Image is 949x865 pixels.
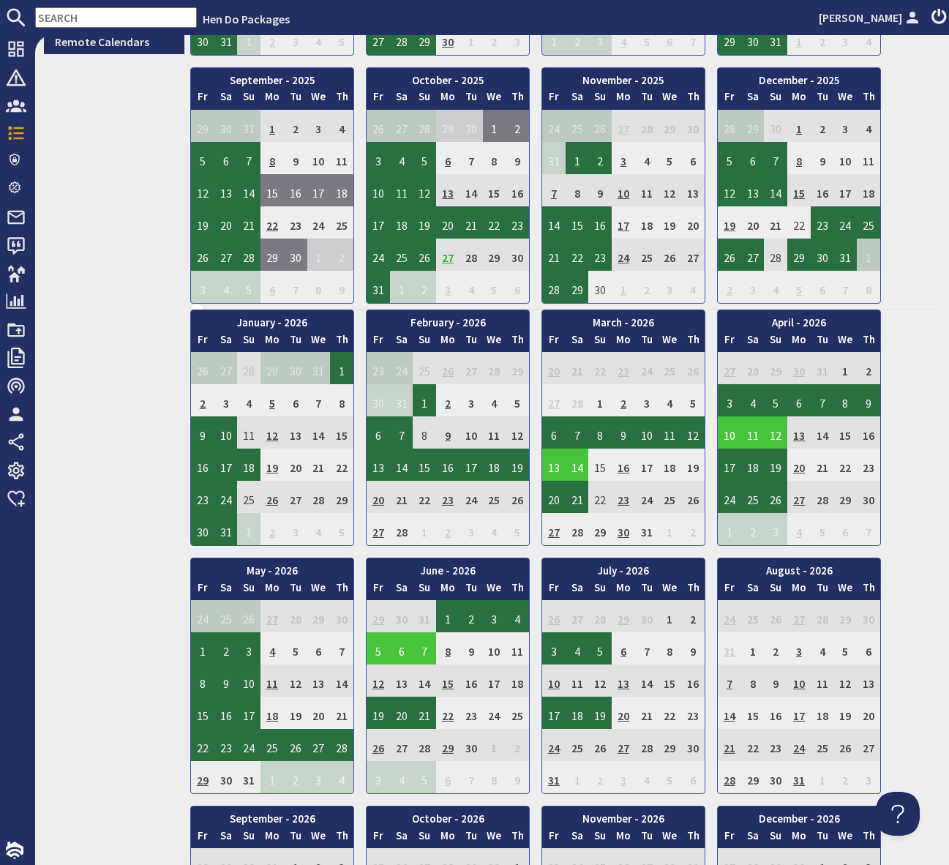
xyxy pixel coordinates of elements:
[811,239,834,271] td: 30
[506,110,529,142] td: 2
[413,174,436,206] td: 12
[566,110,589,142] td: 25
[214,142,238,174] td: 6
[588,174,612,206] td: 9
[390,352,413,384] td: 24
[390,206,413,239] td: 18
[330,174,353,206] td: 18
[284,23,307,55] td: 3
[659,89,682,110] th: We
[834,332,858,353] th: We
[718,68,880,89] th: December - 2025
[764,174,787,206] td: 14
[681,239,705,271] td: 27
[307,174,331,206] td: 17
[659,174,682,206] td: 12
[390,23,413,55] td: 28
[191,310,353,332] th: January - 2026
[390,142,413,174] td: 4
[214,352,238,384] td: 27
[260,174,284,206] td: 15
[681,110,705,142] td: 30
[718,310,880,332] th: April - 2026
[237,23,260,55] td: 1
[307,239,331,271] td: 1
[811,23,834,55] td: 2
[542,206,566,239] td: 14
[857,142,880,174] td: 11
[741,23,765,55] td: 30
[764,142,787,174] td: 7
[834,352,858,384] td: 1
[542,89,566,110] th: Fr
[811,271,834,303] td: 6
[460,89,483,110] th: Tu
[681,89,705,110] th: Th
[284,384,307,416] td: 6
[330,271,353,303] td: 9
[413,239,436,271] td: 26
[681,352,705,384] td: 26
[284,239,307,271] td: 30
[237,352,260,384] td: 28
[6,842,23,859] img: staytech_i_w-64f4e8e9ee0a9c174fd5317b4b171b261742d2d393467e5bdba4413f4f884c10.svg
[390,89,413,110] th: Sa
[857,110,880,142] td: 4
[659,332,682,353] th: We
[588,271,612,303] td: 30
[588,23,612,55] td: 3
[506,206,529,239] td: 23
[284,89,307,110] th: Tu
[483,174,506,206] td: 15
[367,142,390,174] td: 3
[506,271,529,303] td: 6
[506,352,529,384] td: 29
[260,352,284,384] td: 29
[191,89,214,110] th: Fr
[460,174,483,206] td: 14
[260,332,284,353] th: Mo
[483,89,506,110] th: We
[413,23,436,55] td: 29
[506,174,529,206] td: 16
[214,174,238,206] td: 13
[330,110,353,142] td: 4
[612,174,635,206] td: 10
[506,23,529,55] td: 3
[588,239,612,271] td: 23
[260,89,284,110] th: Mo
[764,271,787,303] td: 4
[542,332,566,353] th: Fr
[203,12,290,26] a: Hen Do Packages
[811,332,834,353] th: Tu
[506,142,529,174] td: 9
[718,23,741,55] td: 29
[413,142,436,174] td: 5
[483,352,506,384] td: 28
[566,89,589,110] th: Sa
[857,271,880,303] td: 8
[35,7,197,28] input: SEARCH
[330,352,353,384] td: 1
[635,352,659,384] td: 24
[367,271,390,303] td: 31
[260,239,284,271] td: 29
[542,239,566,271] td: 21
[367,174,390,206] td: 10
[214,271,238,303] td: 4
[460,142,483,174] td: 7
[214,206,238,239] td: 20
[542,271,566,303] td: 28
[367,310,529,332] th: February - 2026
[659,142,682,174] td: 5
[436,352,460,384] td: 26
[811,110,834,142] td: 2
[307,206,331,239] td: 24
[811,174,834,206] td: 16
[876,792,920,836] iframe: Toggle Customer Support
[834,206,858,239] td: 24
[367,206,390,239] td: 17
[635,89,659,110] th: Tu
[659,110,682,142] td: 29
[659,206,682,239] td: 19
